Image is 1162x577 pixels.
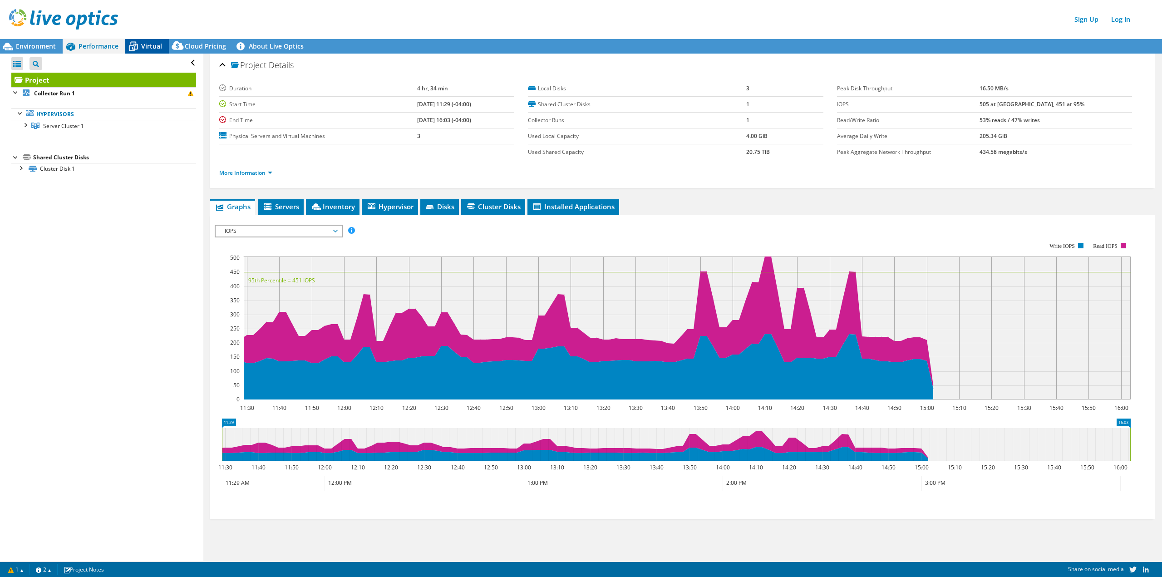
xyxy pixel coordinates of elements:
a: Cluster Disk 1 [11,163,196,175]
b: 1 [746,116,749,124]
text: 12:00 [337,404,351,412]
a: Log In [1107,13,1135,26]
b: 53% reads / 47% writes [980,116,1040,124]
text: Read IOPS [1093,243,1118,249]
text: 15:20 [985,404,999,412]
text: 11:30 [218,464,232,471]
text: 14:00 [716,464,730,471]
text: 13:00 [532,404,546,412]
text: 16:00 [1114,404,1128,412]
text: 12:30 [417,464,431,471]
label: Duration [219,84,417,93]
a: 2 [30,564,58,575]
text: 15:00 [915,464,929,471]
label: Peak Disk Throughput [837,84,980,93]
text: 12:40 [451,464,465,471]
text: 15:00 [920,404,934,412]
text: 12:10 [351,464,365,471]
text: 15:40 [1049,404,1064,412]
text: 14:50 [887,404,901,412]
text: 15:30 [1017,404,1031,412]
text: 13:10 [564,404,578,412]
text: 13:00 [517,464,531,471]
text: 14:30 [823,404,837,412]
span: Server Cluster 1 [43,122,84,130]
text: 400 [230,282,240,290]
text: 200 [230,339,240,346]
span: Virtual [141,42,162,50]
b: 4 hr, 34 min [417,84,448,92]
text: 300 [230,311,240,318]
text: 12:20 [384,464,398,471]
text: 15:10 [952,404,966,412]
text: 15:40 [1047,464,1061,471]
text: 13:30 [616,464,630,471]
a: About Live Optics [233,39,310,54]
text: 150 [230,353,240,360]
text: 13:20 [583,464,597,471]
span: Servers [263,202,299,211]
b: 16.50 MB/s [980,84,1009,92]
label: Shared Cluster Disks [528,100,746,109]
text: 250 [230,325,240,332]
label: Local Disks [528,84,746,93]
text: 11:50 [305,404,319,412]
text: 14:40 [848,464,862,471]
label: Start Time [219,100,417,109]
text: 100 [230,367,240,375]
label: Collector Runs [528,116,746,125]
div: Shared Cluster Disks [33,152,196,163]
text: 95th Percentile = 451 IOPS [248,276,315,284]
span: Installed Applications [532,202,615,211]
span: Performance [79,42,118,50]
label: Physical Servers and Virtual Machines [219,132,417,141]
b: 4.00 GiB [746,132,768,140]
span: Disks [425,202,454,211]
text: 14:10 [758,404,772,412]
label: Used Local Capacity [528,132,746,141]
text: 14:10 [749,464,763,471]
text: 11:40 [272,404,286,412]
text: 12:30 [434,404,448,412]
a: Hypervisors [11,108,196,120]
text: 14:20 [790,404,804,412]
text: 12:40 [467,404,481,412]
text: 12:00 [318,464,332,471]
text: 12:20 [402,404,416,412]
span: Cluster Disks [466,202,521,211]
a: Project Notes [57,564,110,575]
a: Server Cluster 1 [11,120,196,132]
text: 14:00 [726,404,740,412]
b: Collector Run 1 [34,89,75,97]
b: 3 [417,132,420,140]
label: Peak Aggregate Network Throughput [837,148,980,157]
text: 16:00 [1113,464,1128,471]
a: 1 [2,564,30,575]
text: 15:50 [1080,464,1094,471]
text: 13:10 [550,464,564,471]
text: 13:40 [650,464,664,471]
b: 434.58 megabits/s [980,148,1027,156]
a: Collector Run 1 [11,87,196,99]
text: 50 [233,381,240,389]
text: 15:10 [948,464,962,471]
label: Read/Write Ratio [837,116,980,125]
b: [DATE] 16:03 (-04:00) [417,116,471,124]
text: 13:50 [683,464,697,471]
label: IOPS [837,100,980,109]
text: 11:50 [285,464,299,471]
label: Average Daily Write [837,132,980,141]
text: 12:50 [499,404,513,412]
text: 12:10 [369,404,384,412]
span: Project [231,61,266,70]
text: 450 [230,268,240,276]
b: 3 [746,84,749,92]
span: Inventory [310,202,355,211]
b: 505 at [GEOGRAPHIC_DATA], 451 at 95% [980,100,1084,108]
b: [DATE] 11:29 (-04:00) [417,100,471,108]
text: 350 [230,296,240,304]
b: 205.34 GiB [980,132,1007,140]
b: 1 [746,100,749,108]
a: More Information [219,169,272,177]
text: 13:20 [596,404,611,412]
